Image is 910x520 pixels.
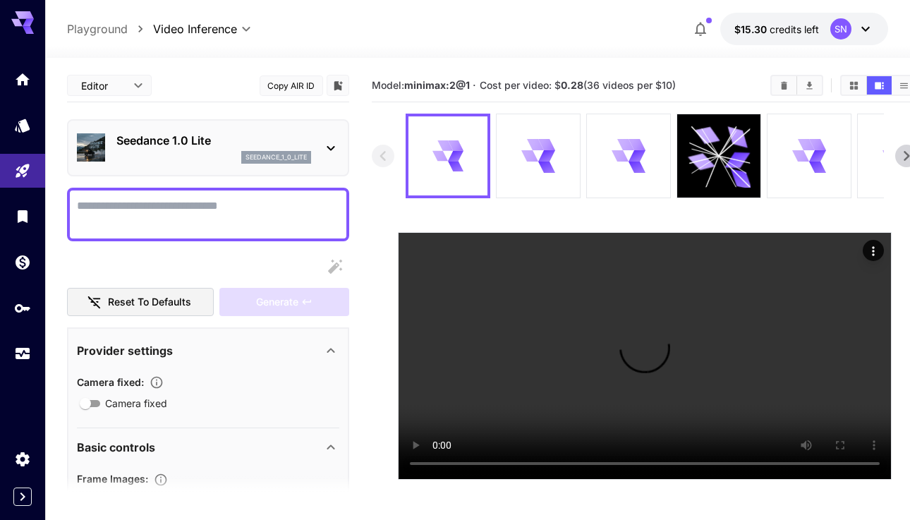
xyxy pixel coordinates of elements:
span: Camera fixed [105,396,167,411]
button: Add to library [332,77,344,94]
span: $15.30 [734,23,770,35]
div: Models [14,116,31,134]
button: Reset to defaults [67,288,214,317]
div: SN [830,18,851,40]
button: Copy AIR ID [260,75,323,96]
b: minimax:2@1 [404,79,470,91]
div: Home [14,71,31,88]
button: Download All [797,76,822,95]
p: seedance_1_0_lite [245,152,307,162]
button: Upload frame images. [148,473,174,487]
div: Settings [14,450,31,468]
div: Clear videosDownload All [770,75,823,96]
span: Cost per video: $ (36 videos per $10) [480,79,676,91]
div: Wallet [14,253,31,271]
div: Seedance 1.0 Liteseedance_1_0_lite [77,126,339,169]
div: Library [14,207,31,225]
span: Model: [372,79,470,91]
button: Expand sidebar [13,488,32,506]
nav: breadcrumb [67,20,153,37]
b: 0.28 [561,79,583,91]
span: Camera fixed : [77,376,144,388]
span: Video Inference [153,20,237,37]
div: Usage [14,345,31,363]
p: Basic controls [77,439,155,456]
p: Provider settings [77,342,173,359]
p: · [473,77,476,94]
a: Playground [67,20,128,37]
button: $15.29757SN [720,13,888,45]
div: Provider settings [77,334,339,368]
span: credits left [770,23,819,35]
div: Basic controls [77,430,339,464]
button: Show videos in video view [867,76,892,95]
button: Clear videos [772,76,796,95]
span: Frame Images : [77,473,148,485]
button: Show videos in grid view [842,76,866,95]
p: Seedance 1.0 Lite [116,132,311,149]
span: Editor [81,78,125,93]
div: $15.29757 [734,22,819,37]
div: Playground [14,162,31,180]
div: Actions [863,240,884,261]
div: API Keys [14,299,31,317]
